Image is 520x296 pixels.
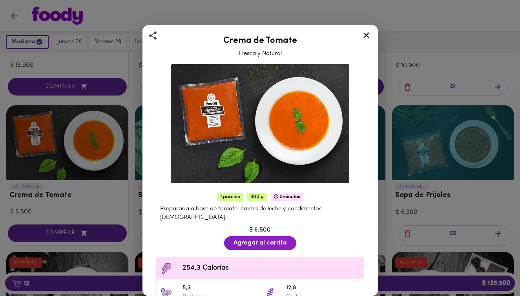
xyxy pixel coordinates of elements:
[152,36,368,46] h2: Crema de Tomate
[234,239,287,247] span: Agregar al carrito
[182,263,360,274] span: 254,3 Calorías
[161,263,172,274] img: Contenido calórico
[217,193,243,201] span: 1 porción
[224,236,296,250] button: Agregar al carrito
[160,206,321,220] span: Preparada a base de tomate, crema de leche y condimentos [DEMOGRAPHIC_DATA].
[152,226,368,235] div: $ 6.500
[474,250,512,288] iframe: Messagebird Livechat Widget
[247,193,267,201] span: 300 g
[239,51,282,57] span: Fresca y Natural
[182,284,256,293] span: 5,3
[271,193,303,201] span: 5 minutos
[286,284,360,293] span: 12,8
[171,64,350,184] img: Crema de Tomate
